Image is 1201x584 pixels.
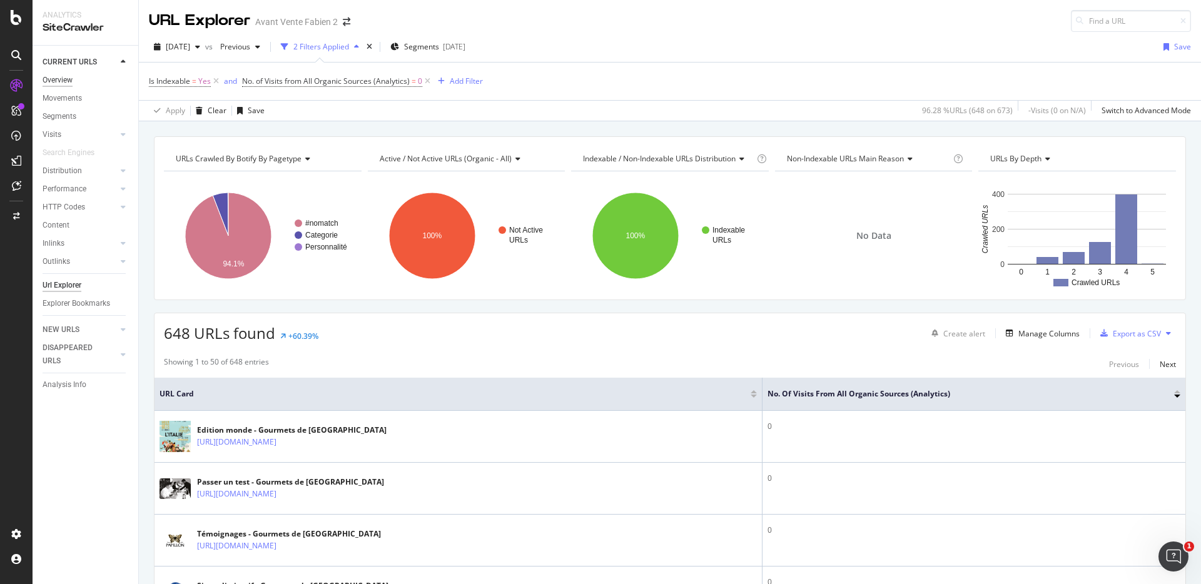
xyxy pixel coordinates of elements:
[197,488,276,500] a: [URL][DOMAIN_NAME]
[305,243,347,251] text: Personnalité
[208,105,226,116] div: Clear
[43,128,117,141] a: Visits
[1001,260,1005,269] text: 0
[43,201,85,214] div: HTTP Codes
[166,105,185,116] div: Apply
[149,10,250,31] div: URL Explorer
[43,341,106,368] div: DISAPPEARED URLS
[197,476,384,488] div: Passer un test - Gourmets de [GEOGRAPHIC_DATA]
[43,110,76,123] div: Segments
[43,74,129,87] a: Overview
[1158,37,1191,57] button: Save
[149,37,205,57] button: [DATE]
[43,110,129,123] a: Segments
[43,279,129,292] a: Url Explorer
[43,297,129,310] a: Explorer Bookmarks
[1097,101,1191,121] button: Switch to Advanced Mode
[988,149,1165,169] h4: URLs by Depth
[164,356,269,371] div: Showing 1 to 50 of 648 entries
[380,153,512,164] span: Active / Not Active URLs (organic - all)
[1160,359,1176,370] div: Next
[43,255,70,268] div: Outlinks
[215,37,265,57] button: Previous
[43,255,117,268] a: Outlinks
[1109,356,1139,371] button: Previous
[1028,105,1086,116] div: - Visits ( 0 on N/A )
[160,416,191,456] img: main image
[343,18,350,26] div: arrow-right-arrow-left
[43,164,82,178] div: Distribution
[1095,323,1161,343] button: Export as CSV
[43,74,73,87] div: Overview
[571,181,767,290] svg: A chart.
[43,92,129,105] a: Movements
[43,21,128,35] div: SiteCrawler
[1184,541,1194,551] span: 1
[43,237,64,250] div: Inlinks
[583,153,736,164] span: Indexable / Non-Indexable URLs distribution
[149,76,190,86] span: Is Indexable
[626,231,646,240] text: 100%
[242,76,410,86] span: No. of Visits from All Organic Sources (Analytics)
[712,226,745,234] text: Indexable
[276,37,364,57] button: 2 Filters Applied
[43,128,61,141] div: Visits
[164,181,360,290] svg: A chart.
[433,74,483,89] button: Add Filter
[160,388,747,400] span: URL Card
[293,41,349,52] div: 2 Filters Applied
[1174,41,1191,52] div: Save
[509,226,543,234] text: Not Active
[768,473,1180,484] div: 0
[176,153,302,164] span: URLs Crawled By Botify By pagetype
[43,341,117,368] a: DISAPPEARED URLS
[1020,268,1024,276] text: 0
[377,149,554,169] h4: Active / Not Active URLs
[978,181,1176,290] svg: A chart.
[1072,278,1120,287] text: Crawled URLs
[215,41,250,52] span: Previous
[981,205,990,253] text: Crawled URLs
[1151,268,1155,276] text: 5
[1001,326,1080,341] button: Manage Columns
[43,237,117,250] a: Inlinks
[443,41,465,52] div: [DATE]
[43,92,82,105] div: Movements
[43,56,117,69] a: CURRENT URLS
[580,149,754,169] h4: Indexable / Non-Indexable URLs Distribution
[43,201,117,214] a: HTTP Codes
[43,378,86,391] div: Analysis Info
[224,76,237,86] div: and
[712,236,731,244] text: URLs
[922,105,1013,116] div: 96.28 % URLs ( 648 on 673 )
[43,183,117,196] a: Performance
[173,149,350,169] h4: URLs Crawled By Botify By pagetype
[1158,541,1188,571] iframe: Intercom live chat
[43,56,97,69] div: CURRENT URLS
[990,153,1041,164] span: URLs by Depth
[43,183,86,196] div: Performance
[43,10,128,21] div: Analytics
[248,105,265,116] div: Save
[412,76,416,86] span: =
[43,146,107,159] a: Search Engines
[1072,268,1077,276] text: 2
[288,331,318,341] div: +60.39%
[166,41,190,52] span: 2025 Aug. 29th
[43,146,94,159] div: Search Engines
[43,164,117,178] a: Distribution
[450,76,483,86] div: Add Filter
[192,76,196,86] span: =
[943,328,985,339] div: Create alert
[160,530,191,551] img: main image
[197,425,387,436] div: Edition monde - Gourmets de [GEOGRAPHIC_DATA]
[149,101,185,121] button: Apply
[305,231,338,239] text: Categorie
[164,323,275,343] span: 648 URLs found
[1046,268,1050,276] text: 1
[368,181,564,290] svg: A chart.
